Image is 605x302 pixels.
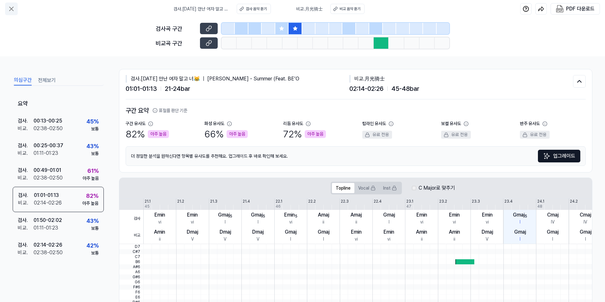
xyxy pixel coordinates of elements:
[355,236,358,242] div: vi
[251,211,265,219] div: Gmaj
[537,198,544,204] div: 24.1
[148,130,169,138] div: 아주 높음
[482,228,493,236] div: Dmaj
[406,198,413,204] div: 23.1
[449,211,460,219] div: Emin
[18,167,34,174] div: 검사 .
[91,225,99,232] div: 보통
[156,24,196,33] div: 검사곡 구간
[34,192,59,199] div: 01:01 - 01:13
[86,117,99,126] div: 45 %
[453,236,455,242] div: ii
[14,75,32,85] button: 의심구간
[156,39,196,47] div: 비교곡 구간
[34,142,63,149] div: 00:25 - 00:37
[523,6,529,12] img: help
[322,219,324,225] div: ii
[187,211,198,219] div: Emin
[18,142,34,149] div: 검사 .
[34,241,62,249] div: 02:14 - 02:26
[154,228,165,236] div: Amin
[119,210,143,227] span: 검사
[126,127,169,141] div: 82 %
[525,214,527,218] sub: 5
[154,211,165,219] div: Emin
[91,126,99,132] div: 보통
[416,228,427,236] div: Amin
[243,198,250,204] div: 21.4
[389,219,390,225] div: I
[570,198,578,204] div: 24.2
[18,241,34,249] div: 검사 .
[83,175,99,182] div: 아주 높음
[349,84,384,93] span: 02:14 - 02:26
[551,219,555,225] div: IV
[283,120,303,127] div: 리듬 유사도
[379,183,401,193] button: Inst
[486,219,489,225] div: vi
[566,5,595,13] div: PDF 다운로드
[362,120,386,127] div: 탑라인 유사도
[237,4,271,14] a: 검사 음악 듣기
[513,211,527,219] div: Gmaj
[421,236,423,242] div: ii
[406,204,411,209] div: 47
[520,131,550,139] div: 유료 전용
[349,75,573,83] div: 비교 . 月光骑士
[482,211,493,219] div: Emin
[583,219,587,225] div: IV
[91,150,99,157] div: 보통
[547,211,558,219] div: Cmaj
[82,200,98,207] div: 아주 높음
[220,228,231,236] div: Dmaj
[34,224,58,232] div: 01:11 - 01:23
[126,84,157,93] span: 01:01 - 01:13
[187,228,198,236] div: Dmaj
[119,290,143,295] span: F6
[86,217,99,225] div: 43 %
[18,174,34,182] div: 비교 .
[305,130,326,138] div: 아주 높음
[126,120,146,127] div: 구간 유사도
[520,120,540,127] div: 반주 유사도
[486,236,489,242] div: V
[290,236,291,242] div: I
[308,198,316,204] div: 22.2
[441,131,471,139] div: 유료 전용
[257,236,259,242] div: V
[119,227,143,244] span: 비교
[204,120,224,127] div: 화성 유사도
[384,228,394,236] div: Emin
[374,198,382,204] div: 22.4
[419,184,455,192] label: C Major로 맞추기
[145,198,151,204] div: 21.1
[173,6,229,12] span: 검사 . [DATE] 만난 여자 말고 너😹 ｜ [PERSON_NAME] - Summer (Feat. BE’O
[276,204,281,209] div: 46
[153,107,187,114] button: 표절률 판단 기준
[340,6,360,12] div: 비교 음악 듣기
[18,192,34,199] div: 검사 .
[538,150,580,162] button: 업그레이드
[555,3,596,14] button: PDF 다운로드
[538,150,580,162] a: Sparkles업그레이드
[34,117,62,125] div: 00:13 - 00:25
[126,146,586,166] div: 더 정밀한 분석을 원하신다면 항목별 유사도를 추천해요. 업그레이드 후 바로 확인해 보세요.
[323,236,324,242] div: I
[18,217,34,224] div: 검사 .
[318,211,329,219] div: Amaj
[276,198,282,204] div: 22.1
[520,219,521,225] div: I
[13,95,104,113] div: 요약
[283,127,326,141] div: 72 %
[449,228,460,236] div: Amin
[119,249,143,254] span: C#7
[38,75,56,85] button: 전체보기
[165,84,190,93] span: 21 - 24 bar
[330,4,365,14] a: 비교 음악 듣기
[34,217,62,224] div: 01:50 - 02:02
[34,149,58,157] div: 01:11 - 01:23
[285,228,296,236] div: Gmaj
[218,211,232,219] div: Gmaj
[391,84,419,93] span: 45 - 48 bar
